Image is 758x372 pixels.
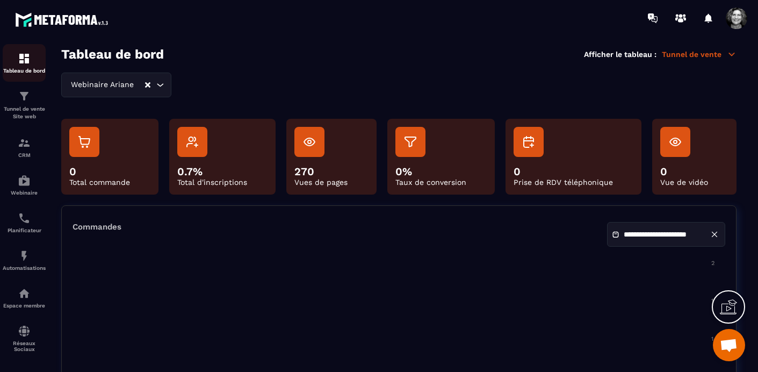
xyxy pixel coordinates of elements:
[514,178,633,187] p: Prise de RDV téléphonique
[303,135,316,148] img: db-eye.1a0ccf2b.svg
[15,10,112,30] img: logo
[713,329,745,361] div: Ouvrir le chat
[136,79,144,91] input: Search for option
[660,178,728,187] p: Vue de vidéo
[3,44,46,82] a: formationformationTableau de bord
[3,340,46,352] p: Réseaux Sociaux
[69,165,150,178] p: 0
[18,325,31,338] img: social-network
[177,178,268,187] p: Total d'inscriptions
[3,128,46,166] a: formationformationCRM
[3,317,46,360] a: social-networksocial-networkRéseaux Sociaux
[294,165,368,178] p: 270
[395,178,487,187] p: Taux de conversion
[78,135,91,148] img: db-cart.41e34afe.svg
[711,335,713,342] tspan: 1
[662,49,737,59] p: Tunnel de vente
[294,178,368,187] p: Vues de pages
[145,81,150,89] button: Clear Selected
[584,50,656,59] p: Afficher le tableau :
[669,135,682,148] img: db-eye.1a0ccf2b.svg
[186,135,199,148] img: db-user.d177a54b.svg
[18,137,31,149] img: formation
[3,105,46,120] p: Tunnel de vente Site web
[61,47,164,62] h3: Tableau de bord
[3,82,46,128] a: formationformationTunnel de vente Site web
[3,279,46,317] a: automationsautomationsEspace membre
[3,190,46,196] p: Webinaire
[522,135,535,148] img: db-calendar.a623f1f9.svg
[73,222,121,247] p: Commandes
[18,212,31,225] img: scheduler
[3,68,46,74] p: Tableau de bord
[3,265,46,271] p: Automatisations
[3,152,46,158] p: CRM
[18,249,31,262] img: automations
[395,165,487,178] p: 0%
[3,241,46,279] a: automationsautomationsAutomatisations
[3,204,46,241] a: schedulerschedulerPlanificateur
[404,135,417,148] img: db-filter.9e20f05b.svg
[61,73,171,97] div: Search for option
[18,287,31,300] img: automations
[177,165,268,178] p: 0.7%
[68,79,136,91] span: Webinaire Ariane
[3,303,46,309] p: Espace membre
[69,178,150,187] p: Total commande
[3,166,46,204] a: automationsautomationsWebinaire
[514,165,633,178] p: 0
[660,165,728,178] p: 0
[18,52,31,65] img: formation
[18,90,31,103] img: formation
[18,174,31,187] img: automations
[3,227,46,233] p: Planificateur
[711,260,714,267] tspan: 2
